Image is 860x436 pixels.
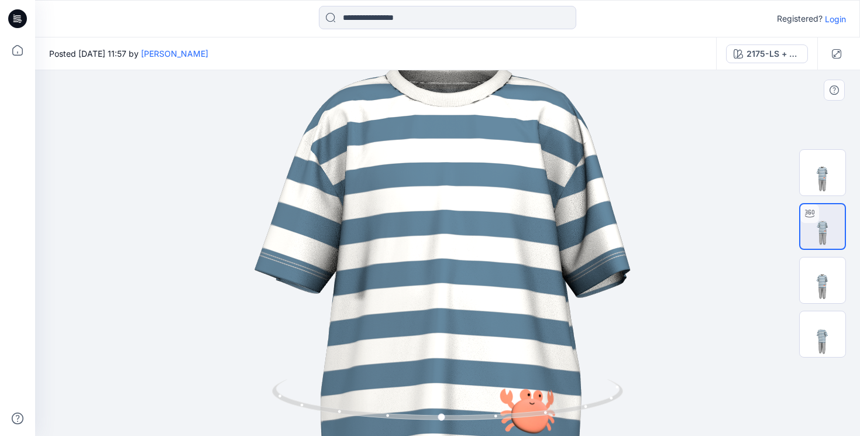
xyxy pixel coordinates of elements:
img: Turntable [800,204,845,249]
img: Back [800,311,845,357]
div: 2175-LS + crab [747,47,800,60]
p: Login [825,13,846,25]
a: [PERSON_NAME] [141,49,208,59]
span: Posted [DATE] 11:57 by [49,47,208,60]
img: Front [800,258,845,303]
button: 2175-LS + crab [726,44,808,63]
img: Preview [800,150,845,195]
p: Registered? [777,12,823,26]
